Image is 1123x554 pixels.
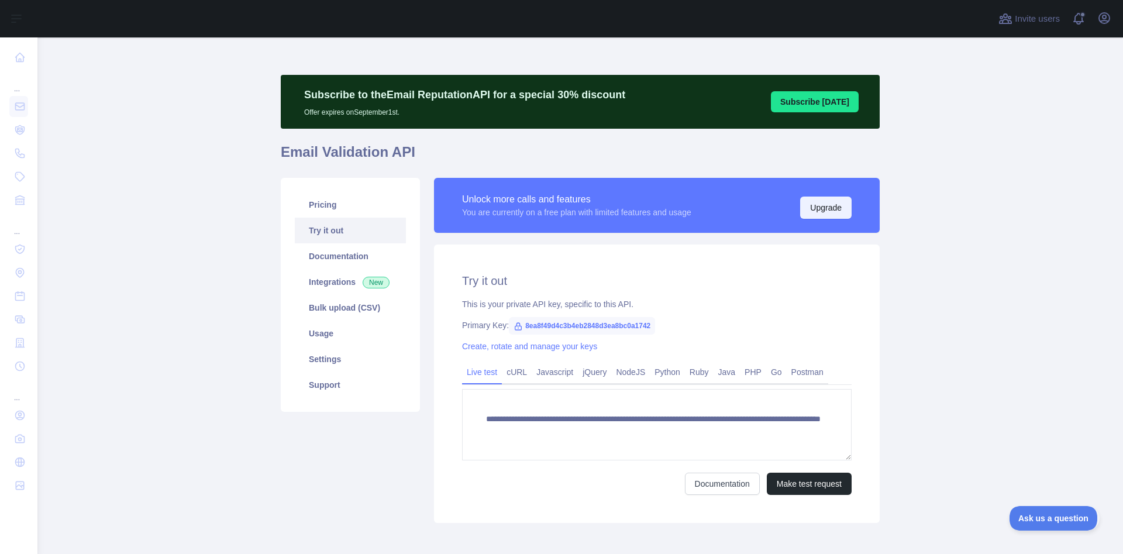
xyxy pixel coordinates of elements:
a: Live test [462,363,502,381]
div: Unlock more calls and features [462,192,691,207]
span: Invite users [1015,12,1060,26]
div: You are currently on a free plan with limited features and usage [462,207,691,218]
a: Documentation [295,243,406,269]
a: Java [714,363,740,381]
button: Make test request [767,473,852,495]
div: ... [9,213,28,236]
a: Ruby [685,363,714,381]
a: NodeJS [611,363,650,381]
div: Primary Key: [462,319,852,331]
p: Offer expires on September 1st. [304,103,625,117]
span: 8ea8f49d4c3b4eb2848d3ea8bc0a1742 [509,317,655,335]
a: Bulk upload (CSV) [295,295,406,321]
div: ... [9,379,28,402]
a: Settings [295,346,406,372]
a: PHP [740,363,766,381]
a: jQuery [578,363,611,381]
a: Create, rotate and manage your keys [462,342,597,351]
iframe: Toggle Customer Support [1010,506,1100,531]
a: Try it out [295,218,406,243]
button: Subscribe [DATE] [771,91,859,112]
a: Documentation [685,473,760,495]
a: Javascript [532,363,578,381]
span: New [363,277,390,288]
a: Go [766,363,787,381]
a: Postman [787,363,828,381]
h2: Try it out [462,273,852,289]
a: Python [650,363,685,381]
div: This is your private API key, specific to this API. [462,298,852,310]
a: Usage [295,321,406,346]
a: Support [295,372,406,398]
a: Pricing [295,192,406,218]
a: cURL [502,363,532,381]
a: Integrations New [295,269,406,295]
h1: Email Validation API [281,143,880,171]
div: ... [9,70,28,94]
button: Invite users [996,9,1062,28]
button: Upgrade [800,197,852,219]
p: Subscribe to the Email Reputation API for a special 30 % discount [304,87,625,103]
